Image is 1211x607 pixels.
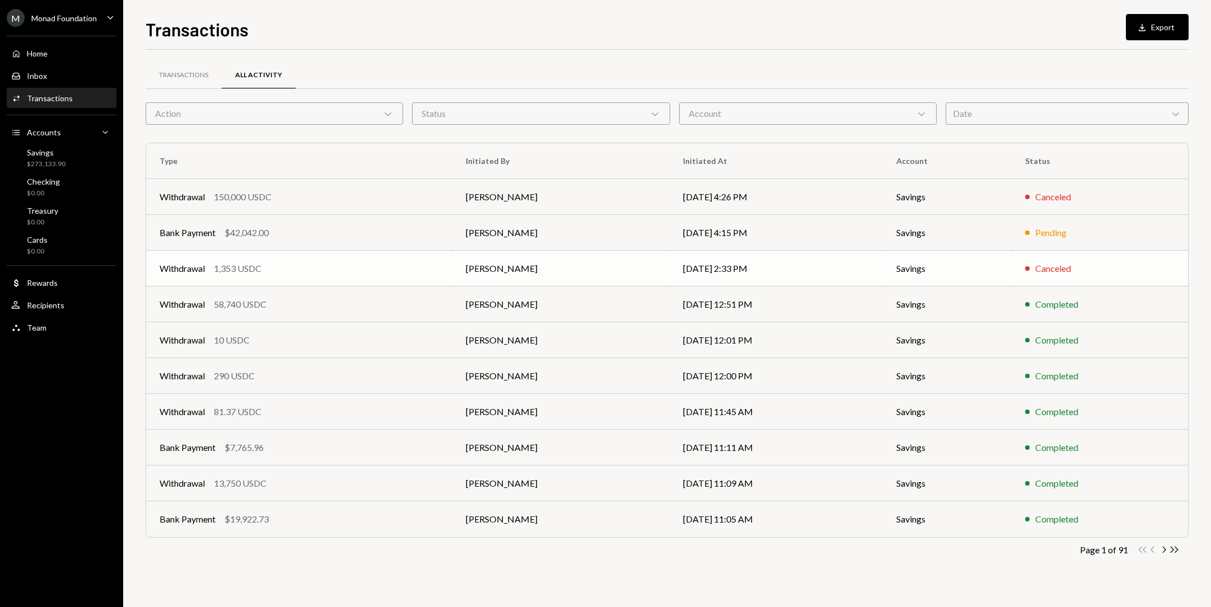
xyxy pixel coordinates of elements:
div: Withdrawal [160,262,205,275]
a: Cards$0.00 [7,232,116,258]
a: Inbox [7,65,116,86]
td: [DATE] 2:33 PM [670,251,883,286]
td: [PERSON_NAME] [452,501,670,537]
th: Status [1012,143,1188,179]
div: Rewards [27,278,58,288]
div: Cards [27,235,48,244]
td: [PERSON_NAME] [452,215,670,251]
div: 10 USDC [214,333,250,347]
div: Transactions [27,93,73,103]
div: Completed [1035,298,1078,311]
div: 290 USDC [214,369,255,383]
a: Recipients [7,295,116,315]
div: Transactions [159,70,208,80]
div: Treasury [27,206,58,215]
td: Savings [883,251,1011,286]
div: Bank Payment [160,226,216,239]
div: Withdrawal [160,369,205,383]
div: 1,353 USDC [214,262,261,275]
div: Completed [1035,405,1078,418]
div: Withdrawal [160,190,205,204]
td: Savings [883,179,1011,215]
a: Accounts [7,122,116,142]
td: [PERSON_NAME] [452,322,670,358]
div: Inbox [27,71,47,81]
td: [PERSON_NAME] [452,465,670,501]
div: $0.00 [27,247,48,256]
div: Team [27,323,46,332]
div: Bank Payment [160,512,216,526]
div: Savings [27,148,66,157]
div: $0.00 [27,189,60,198]
div: Canceled [1035,190,1071,204]
td: Savings [883,465,1011,501]
div: $42,042.00 [225,226,269,239]
td: [DATE] 12:00 PM [670,358,883,394]
a: Checking$0.00 [7,173,116,200]
td: [PERSON_NAME] [452,358,670,394]
div: Accounts [27,128,61,137]
td: [PERSON_NAME] [452,251,670,286]
div: 13,750 USDC [214,477,266,490]
td: Savings [883,322,1011,358]
div: Date [946,102,1189,125]
div: $7,765.96 [225,441,264,454]
a: Treasury$0.00 [7,203,116,229]
th: Initiated By [452,143,670,179]
div: All Activity [235,70,282,80]
a: Transactions [7,88,116,108]
td: [PERSON_NAME] [452,286,670,322]
td: [DATE] 11:09 AM [670,465,883,501]
div: Completed [1035,512,1078,526]
div: Status [412,102,670,125]
div: Withdrawal [160,405,205,418]
a: Rewards [7,272,116,293]
div: Withdrawal [160,477,205,490]
div: Bank Payment [160,441,216,454]
h1: Transactions [146,18,249,40]
td: [DATE] 11:45 AM [670,394,883,430]
div: Monad Foundation [31,13,97,23]
div: Home [27,49,48,58]
div: Checking [27,177,60,186]
div: Pending [1035,226,1067,239]
div: $0.00 [27,218,58,227]
div: Action [146,102,403,125]
div: Completed [1035,477,1078,490]
th: Type [146,143,452,179]
div: $273,133.90 [27,159,66,169]
td: Savings [883,430,1011,465]
div: Completed [1035,369,1078,383]
a: Transactions [146,61,222,90]
td: [PERSON_NAME] [452,394,670,430]
a: Savings$273,133.90 [7,144,116,171]
a: Home [7,43,116,63]
div: 150,000 USDC [214,190,272,204]
div: Withdrawal [160,333,205,347]
div: Completed [1035,441,1078,454]
a: All Activity [222,61,296,90]
button: Export [1126,14,1189,40]
th: Account [883,143,1011,179]
td: [DATE] 11:11 AM [670,430,883,465]
td: [DATE] 4:26 PM [670,179,883,215]
td: [DATE] 12:51 PM [670,286,883,322]
td: Savings [883,501,1011,537]
td: Savings [883,215,1011,251]
td: [DATE] 11:05 AM [670,501,883,537]
td: [DATE] 4:15 PM [670,215,883,251]
div: Account [679,102,937,125]
div: Recipients [27,300,64,310]
div: $19,922.73 [225,512,269,526]
div: Canceled [1035,262,1071,275]
div: Withdrawal [160,298,205,311]
div: Page 1 of 91 [1080,544,1128,555]
div: Completed [1035,333,1078,347]
a: Team [7,317,116,337]
td: Savings [883,358,1011,394]
td: [PERSON_NAME] [452,430,670,465]
div: 58,740 USDC [214,298,266,311]
th: Initiated At [670,143,883,179]
td: Savings [883,394,1011,430]
td: [PERSON_NAME] [452,179,670,215]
